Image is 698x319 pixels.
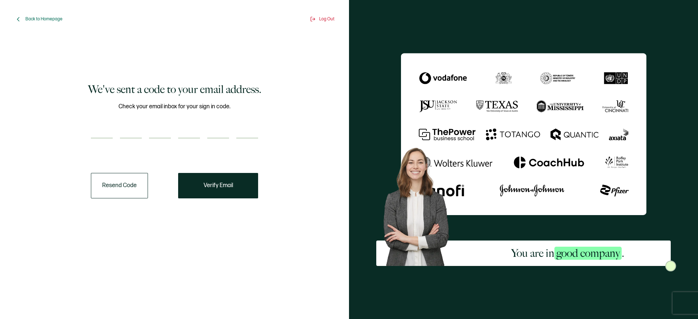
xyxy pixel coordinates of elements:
[25,16,63,22] span: Back to Homepage
[376,142,465,266] img: Sertifier Signup - You are in <span class="strong-h">good company</span>. Hero
[204,183,233,189] span: Verify Email
[401,53,646,215] img: Sertifier We've sent a code to your email address.
[88,82,261,97] h1: We've sent a code to your email address.
[665,261,676,271] img: Sertifier Signup
[178,173,258,198] button: Verify Email
[554,247,622,260] span: good company
[91,173,148,198] button: Resend Code
[119,102,230,111] span: Check your email inbox for your sign in code.
[319,16,334,22] span: Log Out
[511,246,624,261] h2: You are in .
